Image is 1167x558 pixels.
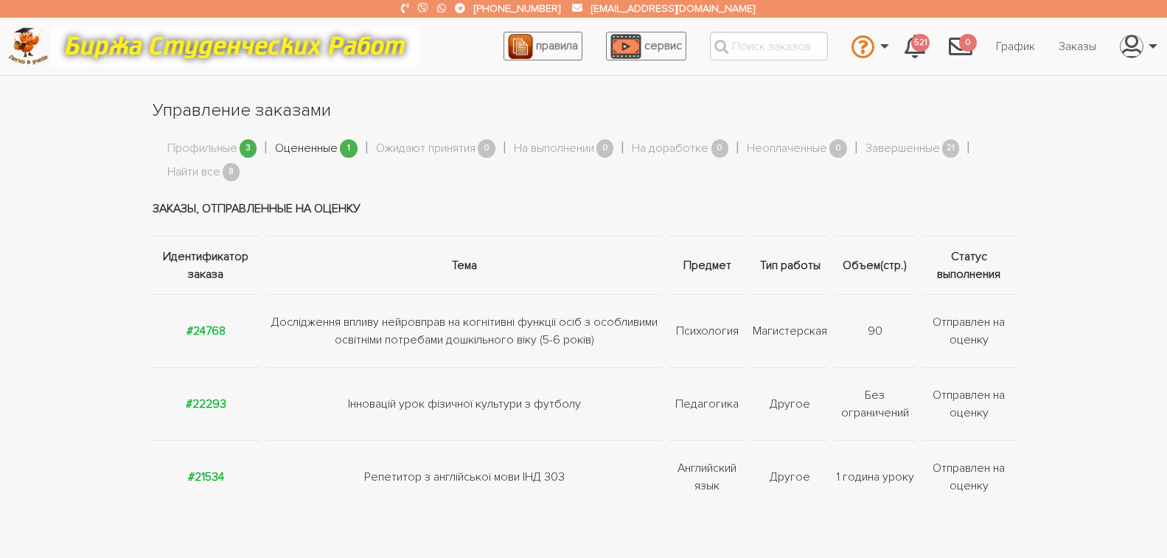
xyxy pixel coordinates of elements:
[263,237,666,295] th: Тема
[263,295,666,368] td: Дослідження впливу нейровправ на когнітивні функції осіб з особливими освітніми потребами дошкіль...
[223,163,240,181] span: 8
[829,139,847,158] span: 0
[919,368,1015,441] td: Отправлен на оценку
[8,27,49,65] img: logo-c4363faeb99b52c628a42810ed6dfb4293a56d4e4775eb116515dfe7f33672af.png
[188,470,224,484] a: #21534
[187,324,226,338] a: #24768
[831,441,919,514] td: 1 година уроку
[710,32,828,60] input: Поиск заказов
[167,139,237,158] a: Профильные
[831,368,919,441] td: Без ограничений
[665,295,749,368] td: Психология
[340,139,358,158] span: 1
[596,139,614,158] span: 0
[644,38,682,53] span: сервис
[959,34,977,52] span: 0
[240,139,257,158] span: 3
[749,441,831,514] td: Другое
[186,397,226,411] a: #22293
[893,27,937,66] a: 521
[749,368,831,441] td: Другое
[831,237,919,295] th: Объем(стр.)
[153,237,263,295] th: Идентификатор заказа
[831,295,919,368] td: 90
[1047,32,1108,60] a: Заказы
[263,441,666,514] td: Репетитор з англійської мови ІНД 303
[665,237,749,295] th: Предмет
[376,139,475,158] a: Ожидают принятия
[665,441,749,514] td: Английский язык
[919,441,1015,514] td: Отправлен на оценку
[275,139,338,158] a: Оцененные
[749,237,831,295] th: Тип работы
[514,139,594,158] a: На выполнении
[153,181,1015,237] td: Заказы, отправленные на оценку
[919,295,1015,368] td: Отправлен на оценку
[632,139,708,158] a: На доработке
[504,32,582,60] a: правила
[51,26,419,66] img: motto-12e01f5a76059d5f6a28199ef077b1f78e012cfde436ab5cf1d4517935686d32.gif
[911,34,930,52] span: 521
[919,237,1015,295] th: Статус выполнения
[508,34,533,59] img: agreement_icon-feca34a61ba7f3d1581b08bc946b2ec1ccb426f67415f344566775c155b7f62c.png
[610,34,641,59] img: play_icon-49f7f135c9dc9a03216cfdbccbe1e3994649169d890fb554cedf0eac35a01ba8.png
[747,139,827,158] a: Неоплаченные
[536,38,578,53] span: правила
[591,2,755,15] a: [EMAIL_ADDRESS][DOMAIN_NAME]
[478,139,495,158] span: 0
[984,32,1047,60] a: График
[167,163,220,182] a: Найти все
[865,139,940,158] a: Завершенные
[263,368,666,441] td: Інновацій урок фізичної культури з футболу
[749,295,831,368] td: Магистерская
[711,139,729,158] span: 0
[937,27,984,66] a: 0
[474,2,560,15] a: [PHONE_NUMBER]
[665,368,749,441] td: Педагогика
[606,32,686,60] a: сервис
[153,98,1015,123] h1: Управление заказами
[942,139,960,158] span: 21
